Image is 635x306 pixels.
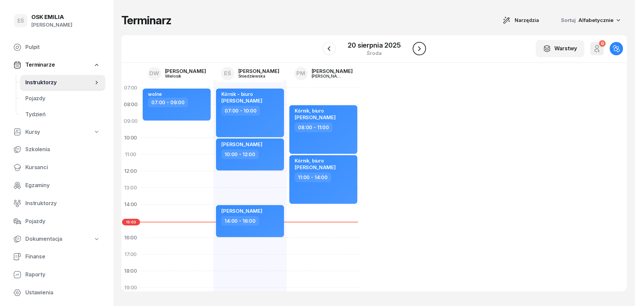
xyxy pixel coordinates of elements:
[8,159,105,175] a: Kursanci
[121,229,140,246] div: 16:00
[25,78,93,87] span: Instruktorzy
[25,270,100,279] span: Raporty
[121,130,140,146] div: 10:00
[121,179,140,196] div: 13:00
[31,21,72,29] div: [PERSON_NAME]
[515,16,539,24] span: Narzędzia
[221,91,262,97] div: Kórnik - biuro
[8,57,105,73] a: Terminarze
[536,40,584,57] button: Warstwy
[165,74,197,78] div: Wielosik
[561,16,577,25] span: Sortuj
[121,14,171,26] h1: Terminarz
[121,113,140,130] div: 09:00
[296,71,305,76] span: PM
[295,114,336,121] span: [PERSON_NAME]
[312,74,344,78] div: [PERSON_NAME]
[149,71,159,76] span: DW
[295,164,336,170] span: [PERSON_NAME]
[25,94,100,103] span: Pojazdy
[148,91,162,97] div: wolne
[25,163,100,172] span: Kursanci
[497,14,545,27] button: Narzędzia
[25,61,55,69] span: Terminarze
[20,107,105,123] a: Tydzień
[8,195,105,211] a: Instruktorzy
[121,279,140,296] div: 19:00
[599,40,605,47] div: 0
[578,17,614,23] span: Alfabetycznie
[295,158,336,163] div: Kórnik, biuro
[221,150,259,159] div: 10:00 - 12:00
[8,285,105,301] a: Ustawienia
[8,177,105,193] a: Egzaminy
[20,75,105,91] a: Instruktorzy
[8,142,105,157] a: Szkolenia
[25,43,100,52] span: Pulpit
[121,146,140,163] div: 11:00
[295,172,331,182] div: 11:00 - 14:00
[553,13,627,27] button: Sortuj Alfabetycznie
[221,106,260,116] div: 07:00 - 10:00
[25,145,100,154] span: Szkolenia
[25,217,100,226] span: Pojazdy
[121,80,140,96] div: 07:00
[31,14,72,20] div: OSK EMILIA
[238,69,279,74] div: [PERSON_NAME]
[543,44,577,53] div: Warstwy
[8,213,105,229] a: Pojazdy
[121,96,140,113] div: 08:00
[8,231,105,247] a: Dokumentacja
[121,163,140,179] div: 12:00
[8,267,105,283] a: Raporty
[121,196,140,213] div: 14:00
[142,65,211,82] a: DW[PERSON_NAME]Wielosik
[25,288,100,297] span: Ustawienia
[121,213,140,229] div: 15:00
[121,263,140,279] div: 18:00
[121,246,140,263] div: 17:00
[221,208,262,214] span: [PERSON_NAME]
[25,128,40,137] span: Kursy
[25,235,62,243] span: Dokumentacja
[221,216,259,226] div: 14:00 - 16:00
[122,219,140,225] span: 15:03
[221,141,262,148] span: [PERSON_NAME]
[295,123,332,132] div: 08:00 - 11:00
[238,74,270,78] div: Śniedziewska
[25,252,100,261] span: Finanse
[216,65,285,82] a: EŚ[PERSON_NAME]Śniedziewska
[224,71,231,76] span: EŚ
[8,125,105,140] a: Kursy
[295,108,336,114] div: Kórnik, biuro
[25,181,100,190] span: Egzaminy
[165,69,206,74] div: [PERSON_NAME]
[148,98,188,107] div: 07:00 - 09:00
[8,39,105,55] a: Pulpit
[312,69,353,74] div: [PERSON_NAME]
[590,42,604,55] button: 0
[20,91,105,107] a: Pojazdy
[221,98,262,104] span: [PERSON_NAME]
[348,51,400,56] div: środa
[348,42,400,49] div: 20 sierpnia 2025
[17,18,24,24] span: EŚ
[25,199,100,208] span: Instruktorzy
[8,249,105,265] a: Finanse
[289,65,358,82] a: PM[PERSON_NAME][PERSON_NAME]
[25,110,100,119] span: Tydzień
